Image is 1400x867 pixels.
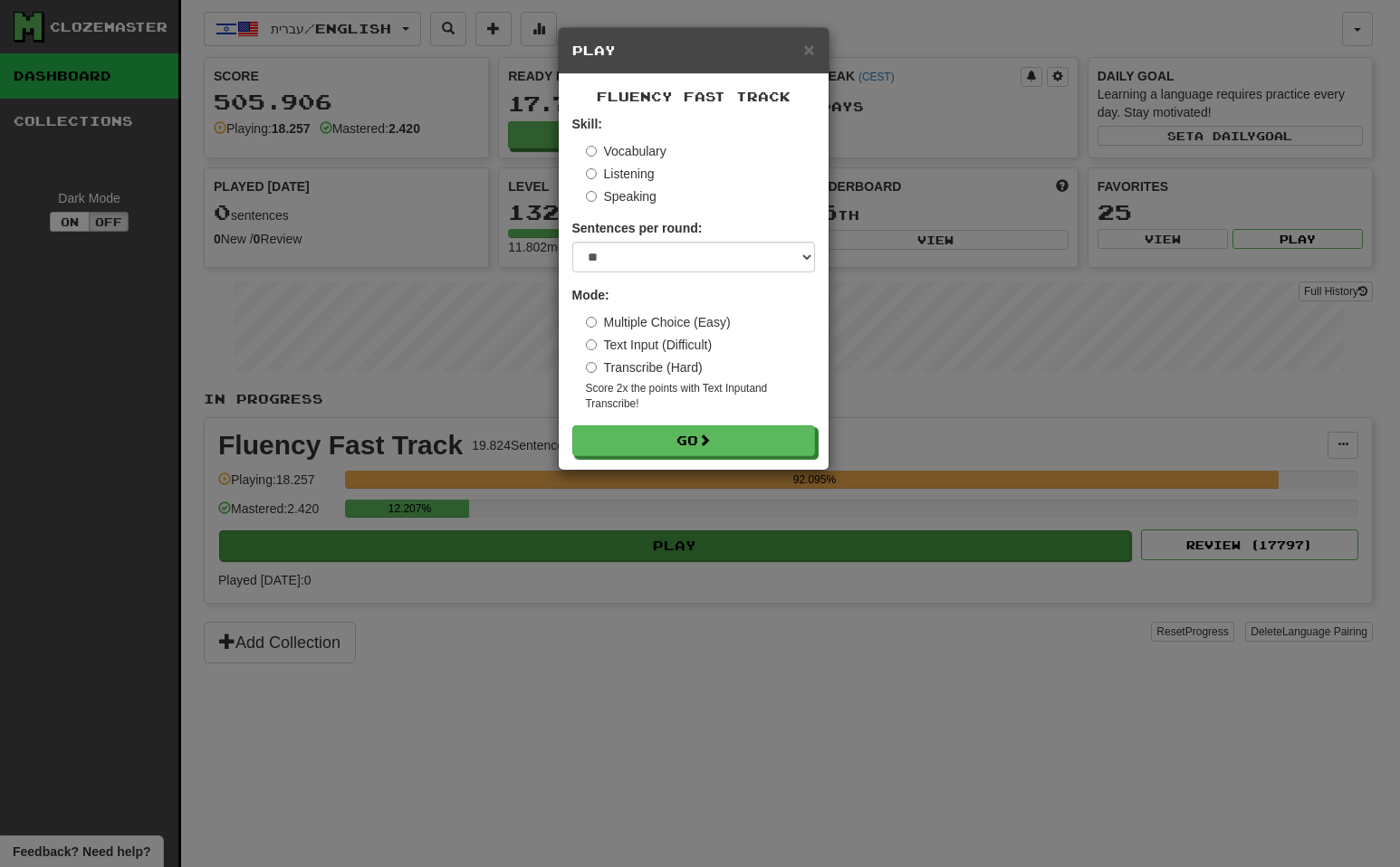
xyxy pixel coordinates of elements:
h5: Play [572,42,815,60]
span: × [803,39,814,60]
small: Score 2x the points with Text Input and Transcribe ! [586,381,815,412]
label: Sentences per round: [572,219,703,237]
span: Fluency Fast Track [597,89,791,104]
label: Speaking [586,187,657,205]
input: Listening [586,168,597,179]
label: Multiple Choice (Easy) [586,313,731,331]
input: Transcribe (Hard) [586,362,597,373]
strong: Skill: [572,117,602,131]
label: Listening [586,165,655,183]
label: Text Input (Difficult) [586,336,713,354]
label: Transcribe (Hard) [586,358,703,376]
input: Speaking [586,191,597,202]
input: Text Input (Difficult) [586,339,597,350]
button: Close [803,40,814,59]
button: Go [572,425,815,456]
input: Vocabulary [586,146,597,157]
input: Multiple Choice (Easy) [586,317,597,328]
strong: Mode: [572,288,609,302]
label: Vocabulary [586,142,666,160]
